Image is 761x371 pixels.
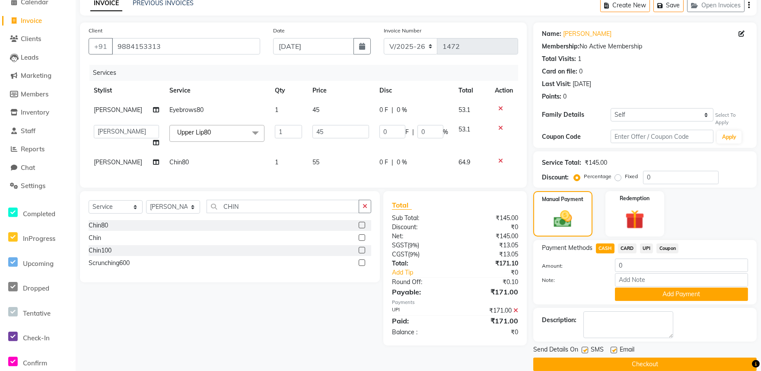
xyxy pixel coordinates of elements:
[542,132,611,141] div: Coupon Code
[392,106,393,115] span: |
[455,306,525,315] div: ₹171.00
[21,108,49,116] span: Inventory
[585,158,607,167] div: ₹145.00
[94,106,142,114] span: [PERSON_NAME]
[2,163,73,173] a: Chat
[455,259,525,268] div: ₹171.10
[591,345,604,356] span: SMS
[615,259,748,272] input: Amount
[385,328,455,337] div: Balance :
[384,27,421,35] label: Invoice Number
[379,106,388,115] span: 0 F
[385,316,455,326] div: Paid:
[392,250,408,258] span: CGST
[21,145,45,153] span: Reports
[112,38,260,54] input: Search by Name/Mobile/Email/Code
[611,130,713,143] input: Enter Offer / Coupon Code
[715,112,748,126] div: Select To Apply
[2,108,73,118] a: Inventory
[2,53,73,63] a: Leads
[620,345,634,356] span: Email
[410,251,418,258] span: 9%
[619,208,651,231] img: _gift.svg
[21,163,35,172] span: Chat
[21,182,45,190] span: Settings
[443,128,449,137] span: %
[2,126,73,136] a: Staff
[207,200,359,213] input: Search or Scan
[89,233,101,243] div: Chin
[21,53,38,61] span: Leads
[548,208,578,230] img: _cash.svg
[89,259,130,268] div: Scrunching600
[563,92,567,101] div: 0
[412,128,414,137] span: |
[455,214,525,223] div: ₹145.00
[454,81,490,100] th: Total
[21,90,48,98] span: Members
[455,328,525,337] div: ₹0
[455,278,525,287] div: ₹0.10
[397,158,407,167] span: 0 %
[542,42,748,51] div: No Active Membership
[169,106,204,114] span: Eyebrows80
[640,243,653,253] span: UPI
[385,223,455,232] div: Discount:
[542,92,561,101] div: Points:
[542,80,571,89] div: Last Visit:
[455,241,525,250] div: ₹13.05
[455,223,525,232] div: ₹0
[459,158,471,166] span: 64.9
[392,299,518,306] div: Payments
[717,131,742,144] button: Apply
[455,232,525,241] div: ₹145.00
[21,35,41,43] span: Clients
[596,243,615,253] span: CASH
[385,232,455,241] div: Net:
[89,221,108,230] div: Chin80
[542,42,580,51] div: Membership:
[270,81,308,100] th: Qty
[542,158,581,167] div: Service Total:
[459,106,471,114] span: 53.1
[455,316,525,326] div: ₹171.00
[2,16,73,26] a: Invoice
[21,71,51,80] span: Marketing
[459,125,471,133] span: 53.1
[2,34,73,44] a: Clients
[542,243,592,253] span: Payment Methods
[563,29,611,38] a: [PERSON_NAME]
[385,268,467,277] a: Add Tip
[620,195,650,202] label: Redemption
[455,250,525,259] div: ₹13.05
[23,284,49,292] span: Dropped
[23,259,54,268] span: Upcoming
[23,210,55,218] span: Completed
[89,81,164,100] th: Stylist
[307,81,374,100] th: Price
[21,127,35,135] span: Staff
[618,243,637,253] span: CARD
[467,268,525,277] div: ₹0
[615,273,748,287] input: Add Note
[94,158,142,166] span: [PERSON_NAME]
[89,38,113,54] button: +91
[312,106,319,114] span: 45
[542,29,561,38] div: Name:
[579,67,583,76] div: 0
[385,278,455,287] div: Round Off:
[177,128,211,136] span: Upper Lip80
[542,195,583,203] label: Manual Payment
[573,80,591,89] div: [DATE]
[164,81,270,100] th: Service
[2,144,73,154] a: Reports
[385,250,455,259] div: ( )
[542,110,611,119] div: Family Details
[535,262,608,270] label: Amount:
[23,234,55,243] span: InProgress
[385,306,455,315] div: UPI
[23,309,51,317] span: Tentative
[578,54,581,64] div: 1
[2,90,73,99] a: Members
[275,158,278,166] span: 1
